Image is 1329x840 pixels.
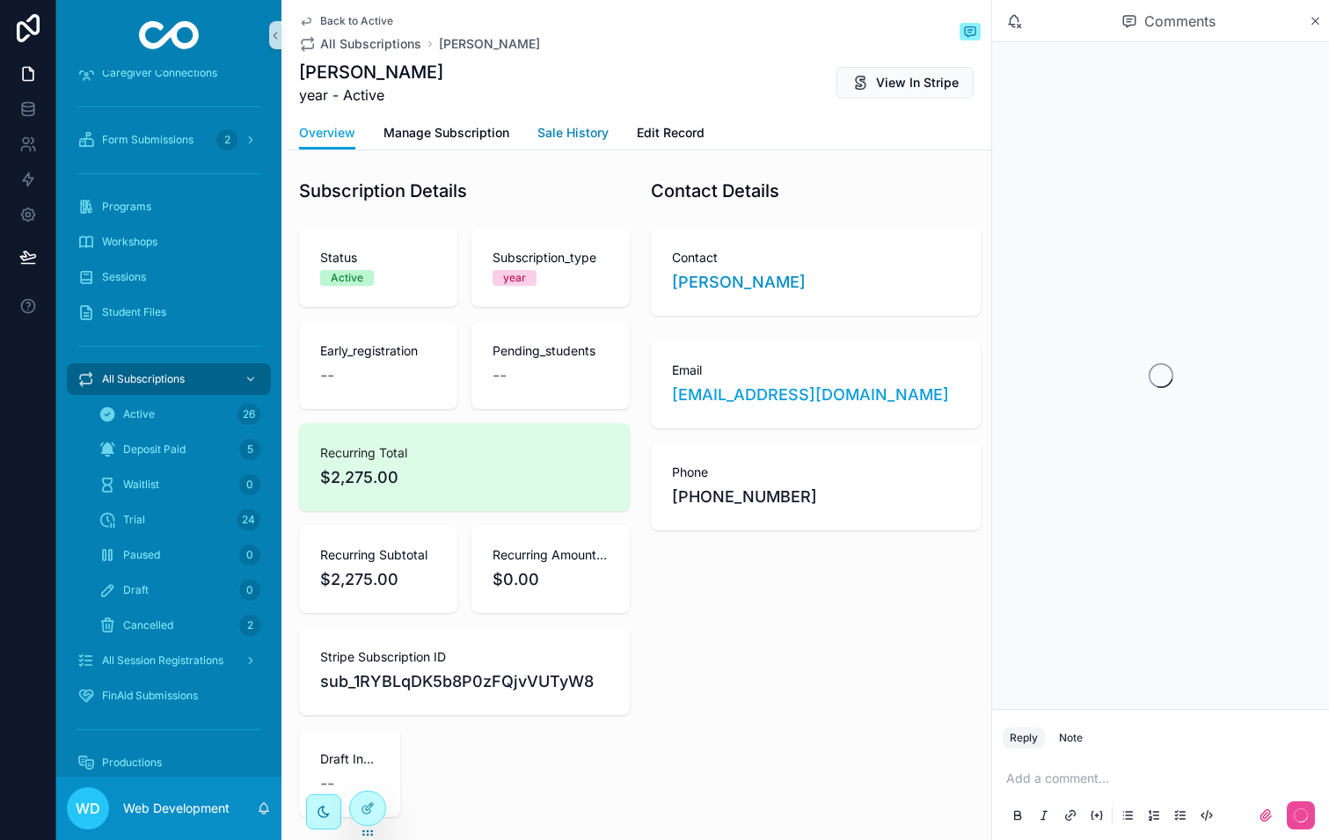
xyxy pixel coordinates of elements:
[102,133,194,147] span: Form Submissions
[67,57,271,89] a: Caregiver Connections
[123,618,173,632] span: Cancelled
[239,544,260,566] div: 0
[320,546,436,564] span: Recurring Subtotal
[123,583,149,597] span: Draft
[383,124,509,142] span: Manage Subscription
[239,615,260,636] div: 2
[320,35,421,53] span: All Subscriptions
[1144,11,1216,32] span: Comments
[299,35,421,53] a: All Subscriptions
[67,363,271,395] a: All Subscriptions
[123,548,160,562] span: Paused
[102,689,198,703] span: FinAid Submissions
[56,70,281,777] div: scrollable content
[493,363,507,388] span: --
[237,509,260,530] div: 24
[299,60,443,84] h1: [PERSON_NAME]
[299,124,355,142] span: Overview
[67,747,271,778] a: Productions
[672,383,949,407] a: [EMAIL_ADDRESS][DOMAIN_NAME]
[320,669,609,694] span: sub_1RYBLqDK5b8P0zFQjvVUTyW8
[331,270,363,286] div: Active
[383,117,509,152] a: Manage Subscription
[123,442,186,457] span: Deposit Paid
[88,610,271,641] a: Cancelled2
[102,305,166,319] span: Student Files
[299,84,443,106] span: year - Active
[320,249,436,267] span: Status
[299,14,393,28] a: Back to Active
[299,117,355,150] a: Overview
[503,270,526,286] div: year
[1052,727,1090,749] button: Note
[239,580,260,601] div: 0
[537,124,609,142] span: Sale History
[651,179,779,203] h1: Contact Details
[237,404,260,425] div: 26
[216,129,237,150] div: 2
[67,261,271,293] a: Sessions
[637,124,705,142] span: Edit Record
[67,296,271,328] a: Student Files
[88,574,271,606] a: Draft0
[67,226,271,258] a: Workshops
[102,235,157,249] span: Workshops
[672,270,806,295] a: [PERSON_NAME]
[102,756,162,770] span: Productions
[88,434,271,465] a: Deposit Paid5
[320,465,609,490] span: $2,275.00
[102,200,151,214] span: Programs
[439,35,540,53] a: [PERSON_NAME]
[299,179,467,203] h1: Subscription Details
[320,771,334,796] span: --
[123,407,155,421] span: Active
[239,474,260,495] div: 0
[320,750,379,768] span: Draft Invoice
[836,67,974,99] button: View In Stripe
[88,398,271,430] a: Active26
[102,372,185,386] span: All Subscriptions
[123,513,145,527] span: Trial
[67,645,271,676] a: All Session Registrations
[239,439,260,460] div: 5
[1059,731,1083,745] div: Note
[493,567,609,592] span: $0.00
[76,798,100,819] span: WD
[320,14,393,28] span: Back to Active
[102,654,223,668] span: All Session Registrations
[320,567,436,592] span: $2,275.00
[67,191,271,223] a: Programs
[493,249,609,267] span: Subscription_type
[320,444,609,462] span: Recurring Total
[1003,727,1045,749] button: Reply
[876,74,959,91] span: View In Stripe
[123,478,159,492] span: Waitlist
[67,124,271,156] a: Form Submissions2
[672,249,960,267] span: Contact
[320,648,609,666] span: Stripe Subscription ID
[493,546,609,564] span: Recurring Amount Discount
[320,342,436,360] span: Early_registration
[672,362,960,379] span: Email
[88,469,271,500] a: Waitlist0
[320,363,334,388] span: --
[88,504,271,536] a: Trial24
[67,680,271,712] a: FinAid Submissions
[139,21,200,49] img: App logo
[88,539,271,571] a: Paused0
[537,117,609,152] a: Sale History
[672,485,960,509] span: [PHONE_NUMBER]
[123,800,230,817] p: Web Development
[102,66,217,80] span: Caregiver Connections
[672,464,960,481] span: Phone
[637,117,705,152] a: Edit Record
[102,270,146,284] span: Sessions
[493,342,609,360] span: Pending_students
